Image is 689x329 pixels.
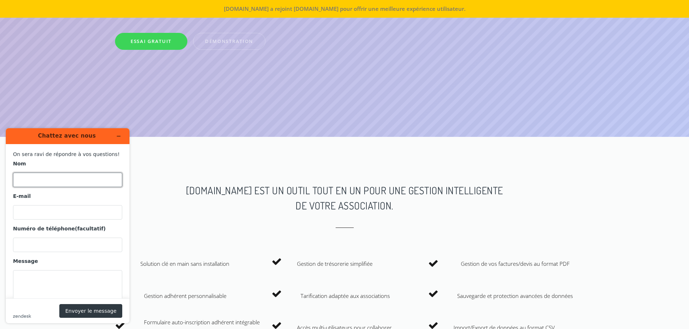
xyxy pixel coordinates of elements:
button: Réduire le widget [113,9,124,19]
p: Gestion de vos factures/devis au format PDF [461,259,574,269]
span: Aide [16,5,31,12]
button: Envoyer le message [59,182,122,195]
span: On sera ravi de répondre à vos questions! [13,29,120,35]
p: Sauvegarde et protection avancées de données [457,291,574,301]
p: Gestion adhérent personnalisable [144,291,261,301]
h1: Chattez avec nous [31,9,103,18]
div: (facultatif) [13,103,122,110]
p: Gestion de trésorerie simplifiée [297,259,417,269]
strong: [DOMAIN_NAME] a rejoint [DOMAIN_NAME] pour offrir une meilleure expérience utilisateur. [224,5,465,12]
p: Solution clé en main sans installation [140,259,261,269]
p: Tarification adaptée aux associations [301,291,417,301]
strong: Message [13,136,38,142]
h2: [DOMAIN_NAME] EST UN OUTIL TOUT EN UN POUR UNE GESTION INTELLIGENTE DE VOTRE ASSOCIATION. [184,183,505,213]
strong: Nom [13,38,26,44]
strong: Numéro de téléphone [13,103,75,109]
a: DÉMONSTRATION [193,33,265,50]
strong: E-mail [13,71,31,77]
a: ESSAI GRATUIT [115,33,187,50]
